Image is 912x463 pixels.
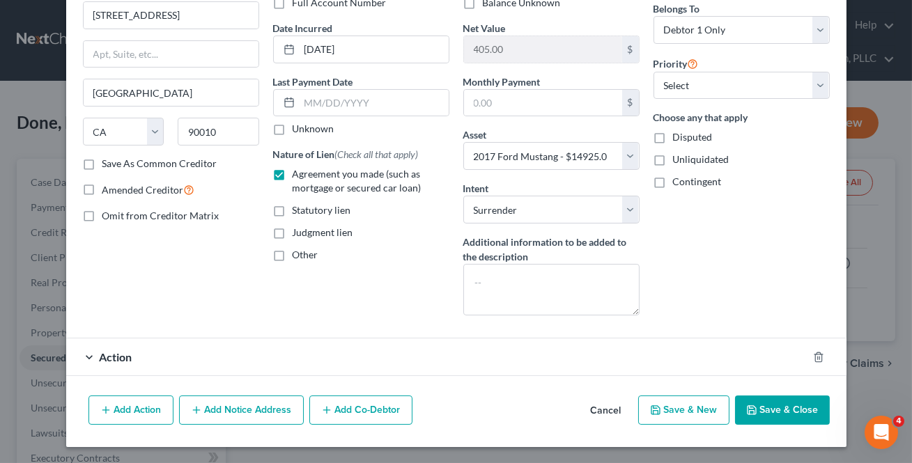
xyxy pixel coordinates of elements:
input: Enter address... [84,2,258,29]
label: Unknown [293,122,334,136]
label: Date Incurred [273,21,333,36]
span: Statutory lien [293,204,351,216]
span: Belongs To [654,3,700,15]
input: MM/DD/YYYY [300,90,449,116]
input: 0.00 [464,36,622,63]
span: Amended Creditor [102,184,184,196]
button: Save & New [638,395,729,425]
input: Apt, Suite, etc... [84,41,258,68]
label: Net Value [463,21,506,36]
iframe: Intercom live chat [865,416,898,449]
label: Additional information to be added to the description [463,235,640,264]
span: Judgment lien [293,226,353,238]
label: Monthly Payment [463,74,541,89]
label: Choose any that apply [654,110,830,125]
span: (Check all that apply) [335,148,419,160]
label: Priority [654,55,699,72]
label: Last Payment Date [273,74,353,89]
button: Add Co-Debtor [309,395,412,425]
label: Intent [463,181,489,196]
span: Omit from Creditor Matrix [102,210,219,221]
button: Add Notice Address [179,395,304,425]
span: Other [293,249,318,260]
span: Contingent [673,175,722,187]
div: $ [622,36,639,63]
button: Add Action [88,395,173,425]
button: Save & Close [735,395,830,425]
span: 4 [893,416,904,427]
span: Asset [463,129,487,141]
span: Unliquidated [673,153,729,165]
label: Save As Common Creditor [102,157,217,171]
label: Nature of Lien [273,147,419,162]
input: MM/DD/YYYY [300,36,449,63]
span: Disputed [673,131,713,143]
div: $ [622,90,639,116]
button: Cancel [580,397,633,425]
span: Agreement you made (such as mortgage or secured car loan) [293,168,422,194]
input: Enter city... [84,79,258,106]
span: Action [100,350,132,363]
input: Enter zip... [178,118,259,146]
input: 0.00 [464,90,622,116]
